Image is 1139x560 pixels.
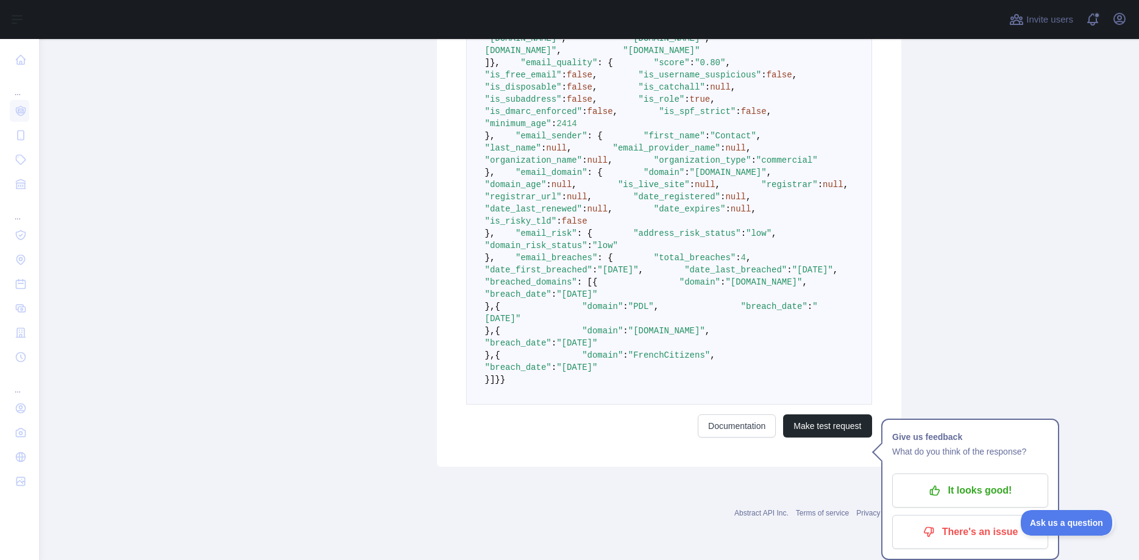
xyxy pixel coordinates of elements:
[516,229,577,238] span: "email_risk"
[746,143,751,153] span: ,
[818,180,823,190] span: :
[592,70,597,80] span: ,
[485,253,495,263] span: },
[613,143,720,153] span: "email_provider_name"
[654,58,690,68] span: "score"
[720,192,725,202] span: :
[746,192,751,202] span: ,
[736,253,740,263] span: :
[485,131,495,141] span: },
[746,229,772,238] span: "low"
[654,204,726,214] span: "date_expires"
[690,168,767,177] span: "[DOMAIN_NAME]"
[623,350,628,360] span: :
[741,253,746,263] span: 4
[495,302,500,311] span: {
[485,216,557,226] span: "is_risky_tld"
[556,46,561,55] span: ,
[684,168,689,177] span: :
[767,107,772,116] span: ,
[623,326,628,336] span: :
[552,363,556,372] span: :
[639,265,644,275] span: ,
[767,168,772,177] span: ,
[715,180,720,190] span: ,
[587,192,592,202] span: ,
[644,131,705,141] span: "first_name"
[485,82,562,92] span: "is_disposable"
[556,119,577,129] span: 2414
[485,204,583,214] span: "date_last_renewed"
[731,82,736,92] span: ,
[500,375,505,385] span: }
[761,70,766,80] span: :
[783,414,871,438] button: Make test request
[756,155,818,165] span: "commercial"
[552,289,556,299] span: :
[485,363,552,372] span: "breach_date"
[695,58,725,68] span: "0.80"
[572,180,577,190] span: ,
[679,277,720,287] span: "domain"
[741,302,807,311] span: "breach_date"
[705,82,710,92] span: :
[485,350,495,360] span: },
[587,131,603,141] span: : {
[807,302,812,311] span: :
[725,277,802,287] span: "[DOMAIN_NAME]"
[628,350,710,360] span: "FrenchCitizens"
[582,204,587,214] span: :
[796,509,849,517] a: Terms of service
[562,94,567,104] span: :
[787,265,792,275] span: :
[10,370,29,395] div: ...
[654,155,751,165] span: "organization_type"
[546,143,567,153] span: null
[592,94,597,104] span: ,
[485,241,587,250] span: "domain_risk_status"
[587,168,603,177] span: : {
[802,277,807,287] span: ,
[734,509,789,517] a: Abstract API Inc.
[710,350,715,360] span: ,
[587,204,608,214] span: null
[1007,10,1076,29] button: Invite users
[582,107,587,116] span: :
[613,107,618,116] span: ,
[485,375,490,385] span: }
[659,107,736,116] span: "is_spf_strict"
[556,216,561,226] span: :
[485,289,552,299] span: "breach_date"
[720,143,725,153] span: :
[552,338,556,348] span: :
[608,204,612,214] span: ,
[592,277,597,287] span: {
[623,46,700,55] span: "[DOMAIN_NAME]"
[1026,13,1073,27] span: Invite users
[556,363,597,372] span: "[DATE]"
[751,155,756,165] span: :
[731,204,751,214] span: null
[597,253,612,263] span: : {
[587,107,613,116] span: false
[556,289,597,299] span: "[DATE]"
[10,73,29,97] div: ...
[582,155,587,165] span: :
[639,94,685,104] span: "is_role"
[516,168,587,177] span: "email_domain"
[705,326,710,336] span: ,
[1021,510,1115,536] iframe: Toggle Customer Support
[485,302,495,311] span: },
[485,70,562,80] span: "is_free_email"
[520,58,597,68] span: "email_quality"
[618,180,690,190] span: "is_live_site"
[628,302,654,311] span: "PDL"
[644,168,684,177] span: "domain"
[710,131,756,141] span: "Contact"
[654,253,736,263] span: "total_breaches"
[608,155,612,165] span: ,
[485,180,547,190] span: "domain_age"
[741,107,767,116] span: false
[562,216,587,226] span: false
[567,70,592,80] span: false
